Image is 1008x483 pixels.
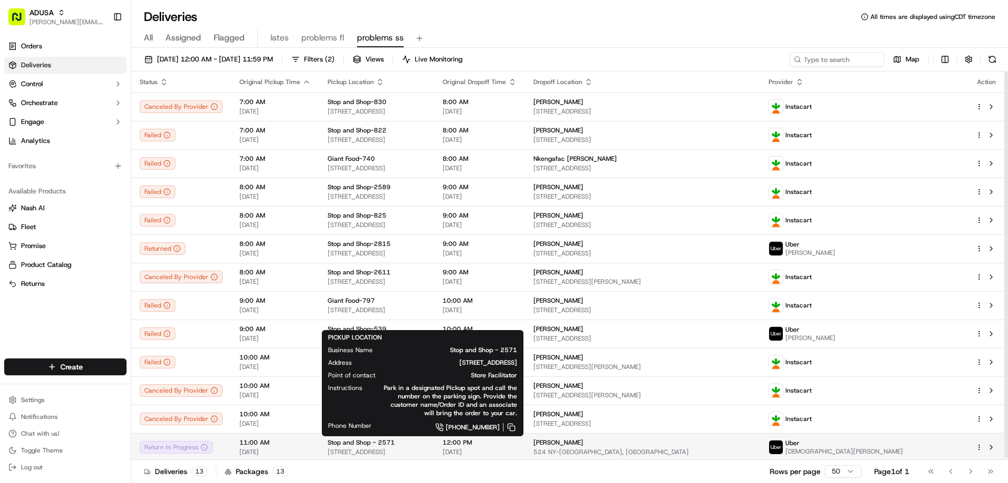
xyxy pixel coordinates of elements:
[99,152,169,163] span: API Documentation
[328,358,352,367] span: Address
[4,4,109,29] button: ADUSA[PERSON_NAME][EMAIL_ADDRESS][PERSON_NAME][DOMAIN_NAME]
[533,278,752,286] span: [STREET_ADDRESS][PERSON_NAME]
[533,98,583,106] span: [PERSON_NAME]
[790,52,884,67] input: Type to search
[533,353,583,362] span: [PERSON_NAME]
[328,98,386,106] span: Stop and Shop-830
[239,410,311,418] span: 10:00 AM
[397,52,467,67] button: Live Monitoring
[785,334,835,342] span: [PERSON_NAME]
[328,164,426,172] span: [STREET_ADDRESS]
[225,466,288,477] div: Packages
[443,78,506,86] span: Original Dropoff Time
[769,100,783,114] img: profile_instacart_ahold_partner.png
[328,268,391,276] span: Stop and Shop-2611
[533,363,752,371] span: [STREET_ADDRESS][PERSON_NAME]
[328,221,426,229] span: [STREET_ADDRESS]
[192,467,207,476] div: 13
[4,460,127,475] button: Log out
[443,155,517,163] span: 8:00 AM
[888,52,924,67] button: Map
[785,240,800,249] span: Uber
[769,242,783,255] img: profile_uber_ahold_partner.png
[21,98,58,108] span: Orchestrate
[140,384,223,397] button: Canceled By Provider
[4,95,127,111] button: Orchestrate
[21,396,45,404] span: Settings
[239,249,311,258] span: [DATE]
[239,448,311,456] span: [DATE]
[443,98,517,106] span: 8:00 AM
[443,240,517,248] span: 9:00 AM
[140,327,175,340] button: Failed
[785,273,812,281] span: Instacart
[985,52,1000,67] button: Refresh
[533,334,752,343] span: [STREET_ADDRESS]
[239,278,311,286] span: [DATE]
[21,60,51,70] span: Deliveries
[239,240,311,248] span: 8:00 AM
[239,78,300,86] span: Original Pickup Time
[769,128,783,142] img: profile_instacart_ahold_partner.png
[8,222,122,232] a: Fleet
[769,270,783,284] img: profile_instacart_ahold_partner.png
[874,466,909,477] div: Page 1 of 1
[392,371,517,379] span: Store Facilitator
[328,78,374,86] span: Pickup Location
[443,221,517,229] span: [DATE]
[328,107,426,116] span: [STREET_ADDRESS]
[379,384,517,417] span: Park in a designated Pickup spot and call the number on the parking sign. Provide the customer na...
[769,78,793,86] span: Provider
[4,256,127,273] button: Product Catalog
[21,446,63,455] span: Toggle Theme
[328,384,362,392] span: Instructions
[533,126,583,135] span: [PERSON_NAME]
[443,325,517,333] span: 10:00 AM
[21,463,43,471] span: Log out
[21,429,59,438] span: Chat with us!
[21,203,45,213] span: Nash AI
[6,148,85,167] a: 📗Knowledge Base
[239,438,311,447] span: 11:00 AM
[8,260,122,270] a: Product Catalog
[533,325,583,333] span: [PERSON_NAME]
[140,271,223,283] button: Canceled By Provider
[328,346,373,354] span: Business Name
[357,32,404,44] span: problems ss
[769,185,783,199] img: profile_instacart_ahold_partner.png
[239,382,311,390] span: 10:00 AM
[328,136,426,144] span: [STREET_ADDRESS]
[85,148,173,167] a: 💻API Documentation
[140,129,175,141] button: Failed
[4,219,127,235] button: Fleet
[140,413,223,425] div: Canceled By Provider
[21,279,45,289] span: Returns
[21,79,43,89] span: Control
[769,355,783,369] img: profile_instacart_ahold_partner.png
[785,102,812,111] span: Instacart
[4,200,127,217] button: Nash AI
[4,57,127,74] a: Deliveries
[21,42,42,51] span: Orders
[533,240,583,248] span: [PERSON_NAME]
[36,100,172,111] div: Start new chat
[769,440,783,454] img: profile_uber_ahold_partner.png
[390,346,517,354] span: Stop and Shop - 2571
[140,441,213,454] button: Return In Progress
[443,306,517,314] span: [DATE]
[239,136,311,144] span: [DATE]
[239,98,311,106] span: 7:00 AM
[4,158,127,174] div: Favorites
[369,358,517,367] span: [STREET_ADDRESS]
[287,52,339,67] button: Filters(2)
[443,107,517,116] span: [DATE]
[239,192,311,201] span: [DATE]
[140,186,175,198] button: Failed
[60,362,83,372] span: Create
[21,413,58,421] span: Notifications
[21,222,36,232] span: Fleet
[328,438,395,447] span: Stop and Shop - 2571
[29,18,104,26] button: [PERSON_NAME][EMAIL_ADDRESS][PERSON_NAME][DOMAIN_NAME]
[140,157,175,170] div: Failed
